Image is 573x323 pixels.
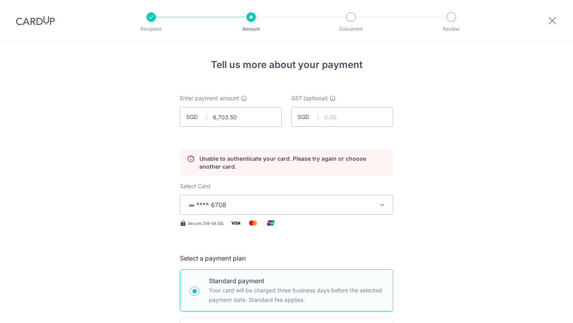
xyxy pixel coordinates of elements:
[180,253,393,263] h5: Select a payment plan
[228,218,244,228] img: Visa
[422,25,481,33] p: Review
[188,220,224,226] span: Secure 256-bit SSL
[291,107,393,127] input: 0.00
[16,16,55,25] img: CardUp
[209,276,383,286] p: Standard payment
[222,25,281,33] p: Amount
[180,94,239,102] span: Enter payment amount
[180,58,393,72] h4: Tell us more about your payment
[186,113,207,121] span: SGD
[303,94,328,102] span: (optional)
[180,183,210,189] span: translation missing: en.payables.payment_networks.credit_card.summary.labels.select_card
[245,218,261,228] img: Mastercard
[180,107,282,127] input: 0.00
[199,155,386,171] p: Unable to authenticate your card. Please try again or choose another card.
[298,113,318,121] span: SGD
[209,286,383,305] p: Your card will be charged three business days before the selected payment date. Standard fee appl...
[291,94,302,102] span: GST
[322,25,380,33] p: Document
[122,25,181,33] p: Recipient
[263,218,279,228] img: Union Pay
[187,202,196,208] img: VISA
